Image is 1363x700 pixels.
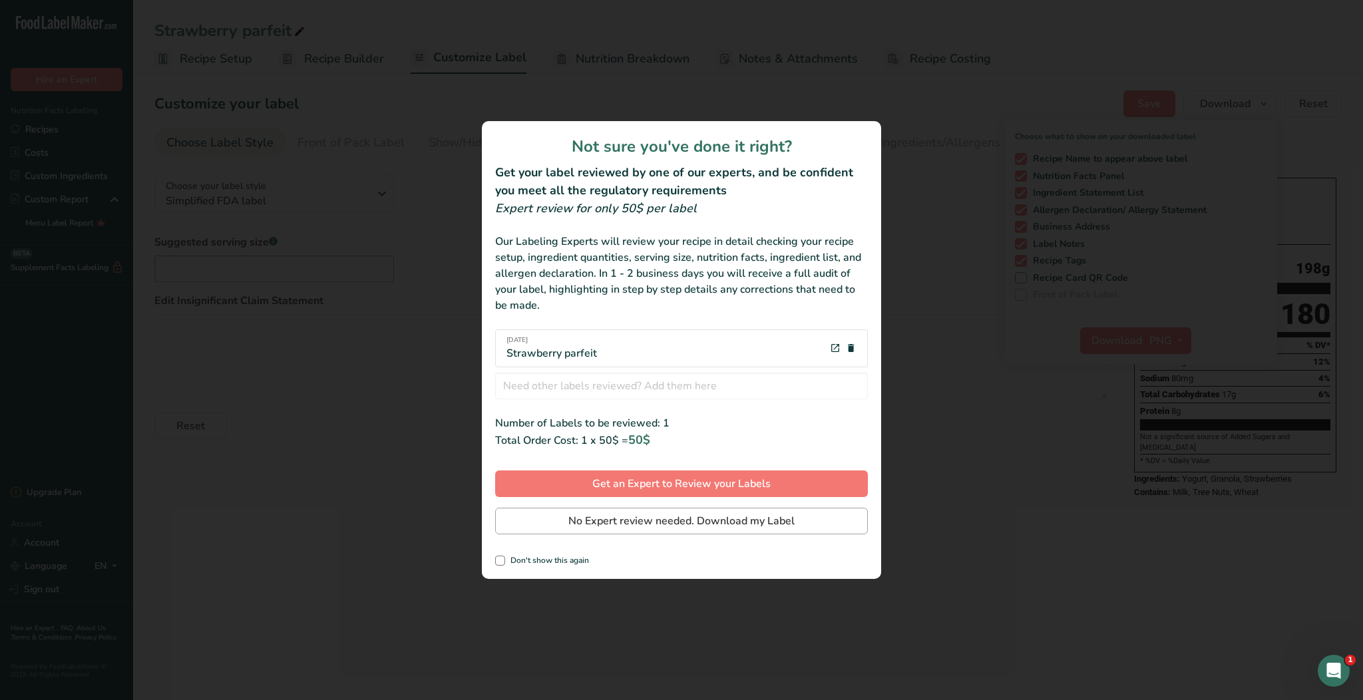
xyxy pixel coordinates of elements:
button: No Expert review needed. Download my Label [495,508,868,534]
button: Get an Expert to Review your Labels [495,470,868,497]
h1: Not sure you've done it right? [495,134,868,158]
iframe: Intercom live chat [1318,655,1350,687]
span: Get an Expert to Review your Labels [592,476,771,492]
div: Number of Labels to be reviewed: 1 [495,415,868,431]
span: 50$ [628,432,650,448]
h2: Get your label reviewed by one of our experts, and be confident you meet all the regulatory requi... [495,164,868,200]
span: No Expert review needed. Download my Label [568,513,795,529]
span: [DATE] [506,335,597,345]
input: Need other labels reviewed? Add them here [495,373,868,399]
div: Strawberry parfeit [506,335,597,361]
div: Our Labeling Experts will review your recipe in detail checking your recipe setup, ingredient qua... [495,234,868,313]
div: Total Order Cost: 1 x 50$ = [495,431,868,449]
span: 1 [1345,655,1356,665]
span: Don't show this again [505,556,589,566]
div: Expert review for only 50$ per label [495,200,868,218]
